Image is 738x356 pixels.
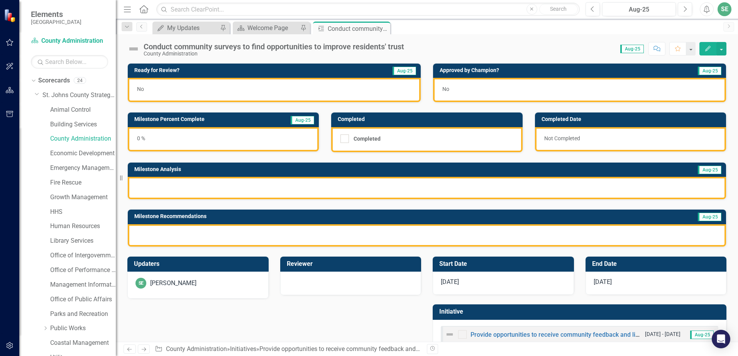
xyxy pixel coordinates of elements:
[166,345,227,353] a: County Administration
[50,266,116,275] a: Office of Performance & Transparency
[550,6,567,12] span: Search
[50,280,116,289] a: Management Information Systems
[712,330,730,348] div: Open Intercom Messenger
[230,345,256,353] a: Initiatives
[50,339,116,348] a: Coastal Management
[50,134,116,143] a: County Administration
[167,23,218,33] div: My Updates
[38,76,70,85] a: Scorecards
[50,222,116,231] a: Human Resources
[50,178,116,187] a: Fire Rescue
[441,278,459,285] span: [DATE]
[698,213,721,221] span: Aug-25
[445,330,454,339] img: Not Defined
[439,260,570,267] h3: Start Date
[74,77,86,84] div: 24
[605,5,673,14] div: Aug-25
[134,116,269,122] h3: Milestone Percent Complete
[128,127,319,151] div: 0 %
[150,279,196,288] div: [PERSON_NAME]
[50,193,116,202] a: Growth Management
[602,2,676,16] button: Aug-25
[137,86,144,92] span: No
[50,149,116,158] a: Economic Development
[542,116,722,122] h3: Completed Date
[287,260,418,267] h3: Reviewer
[235,23,298,33] a: Welcome Page
[127,43,140,55] img: Not Defined
[291,116,314,124] span: Aug-25
[42,91,116,100] a: St. Johns County Strategic Plan
[439,308,723,315] h3: Initiative
[645,331,680,338] small: [DATE] - [DATE]
[144,51,404,57] div: County Administration
[328,24,388,34] div: Conduct community surveys to find opportunities to improve residents' trust
[535,127,726,151] div: Not Completed
[31,55,108,69] input: Search Below...
[247,23,298,33] div: Welcome Page
[50,295,116,304] a: Office of Public Affairs
[690,331,714,339] span: Aug-25
[135,278,146,289] div: SE
[471,331,681,338] a: Provide opportunities to receive community feedback and listen to its needs
[50,208,116,217] a: HHS
[134,67,318,73] h3: Ready for Review?
[144,42,404,51] div: Conduct community surveys to find opportunities to improve residents' trust
[50,310,116,319] a: Parks and Recreation
[4,9,17,22] img: ClearPoint Strategy
[156,3,580,16] input: Search ClearPoint...
[134,213,574,219] h3: Milestone Recommendations
[31,37,108,45] a: County Administration
[440,67,640,73] h3: Approved by Champion?
[134,260,265,267] h3: Updaters
[154,23,218,33] a: My Updates
[620,45,644,53] span: Aug-25
[50,164,116,173] a: Emergency Management
[31,10,81,19] span: Elements
[50,120,116,129] a: Building Services
[442,86,449,92] span: No
[134,166,521,172] h3: Milestone Analysis
[50,324,116,333] a: Public Works
[698,166,721,174] span: Aug-25
[31,19,81,25] small: [GEOGRAPHIC_DATA]
[50,251,116,260] a: Office of Intergovernmental Affairs
[592,260,723,267] h3: End Date
[393,67,416,75] span: Aug-25
[594,278,612,285] span: [DATE]
[50,106,116,114] a: Animal Control
[718,2,731,16] button: SE
[539,4,578,15] button: Search
[50,237,116,245] a: Library Services
[338,116,518,122] h3: Completed
[259,345,465,353] a: Provide opportunities to receive community feedback and listen to its needs
[155,345,421,354] div: » » »
[698,67,721,75] span: Aug-25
